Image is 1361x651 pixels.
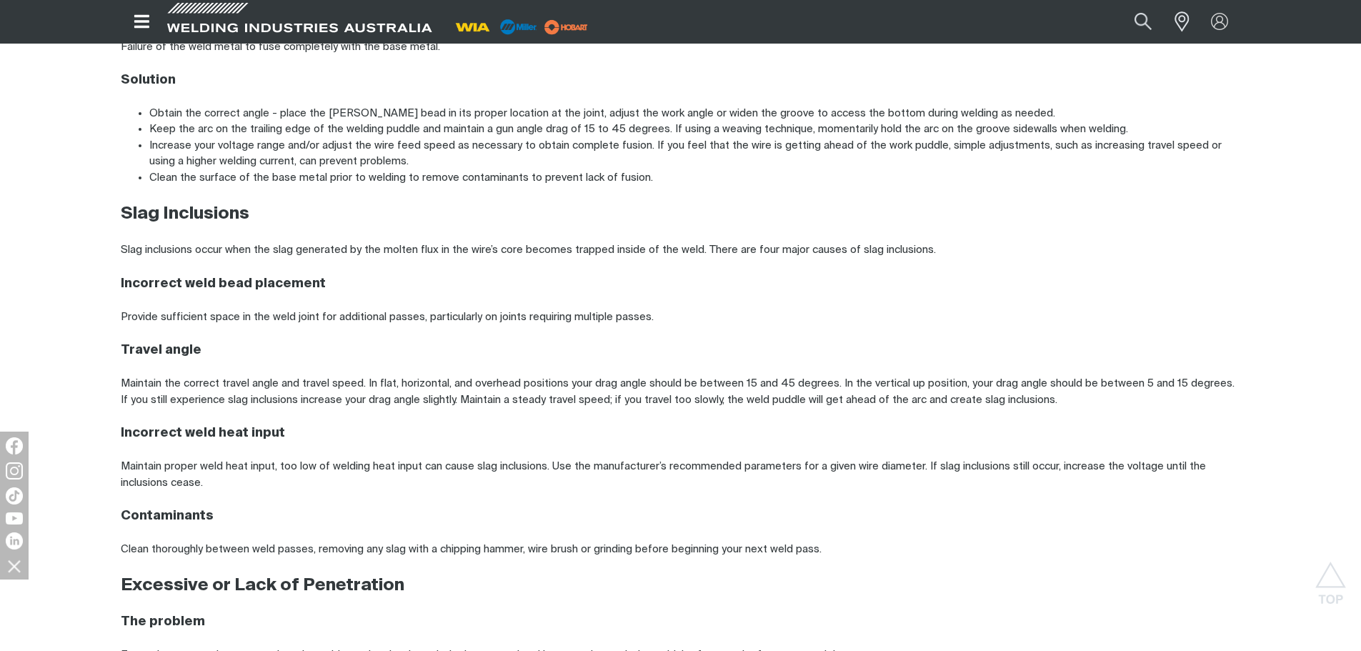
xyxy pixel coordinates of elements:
[121,276,1241,292] h4: Incorrect weld bead placement
[121,72,1241,89] h4: Solution
[121,508,1241,525] h4: Contaminants
[6,462,23,479] img: Instagram
[121,342,1241,359] h4: Travel angle
[149,170,1241,187] li: Clean the surface of the base metal prior to welding to remove contaminants to prevent lack of fu...
[121,614,1241,630] h4: The problem
[2,554,26,578] img: hide socials
[121,542,1241,558] p: Clean thoroughly between weld passes, removing any slag with a chipping hammer, wire brush or gri...
[149,106,1241,122] li: Obtain the correct angle - place the [PERSON_NAME] bead in its proper location at the joint, adju...
[121,242,1241,259] p: Slag inclusions occur when the slag generated by the molten flux in the wire’s core becomes trapp...
[6,512,23,525] img: YouTube
[1315,562,1347,594] button: Scroll to top
[6,532,23,550] img: LinkedIn
[121,39,1241,56] p: Failure of the weld metal to fuse completely with the base metal.
[540,16,592,38] img: miller
[121,309,1241,326] p: Provide sufficient space in the weld joint for additional passes, particularly on joints requirin...
[6,487,23,505] img: TikTok
[121,203,1241,225] h3: Slag Inclusions
[6,437,23,454] img: Facebook
[1100,6,1167,38] input: Product name or item number...
[121,376,1241,408] p: Maintain the correct travel angle and travel speed. In flat, horizontal, and overhead positions y...
[540,21,592,32] a: miller
[149,121,1241,138] li: Keep the arc on the trailing edge of the welding puddle and maintain a gun angle drag of 15 to 45...
[121,575,1241,597] h3: Excessive or Lack of Penetration
[149,138,1241,170] li: Increase your voltage range and/or adjust the wire feed speed as necessary to obtain complete fus...
[1119,6,1167,38] button: Search products
[121,425,1241,442] h4: Incorrect weld heat input
[121,459,1241,491] p: Maintain proper weld heat input, too low of welding heat input can cause slag inclusions. Use the...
